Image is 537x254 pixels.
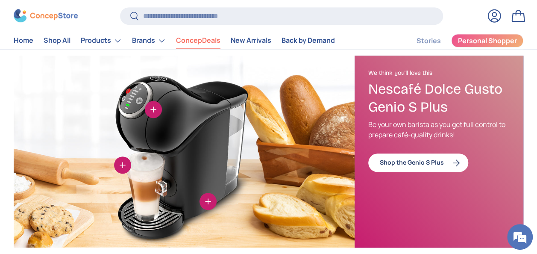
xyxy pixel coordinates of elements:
[368,154,468,172] a: Shop the Genio S Plus
[4,166,163,196] textarea: Type your message and hit 'Enter'
[14,32,33,49] a: Home
[140,4,161,25] div: Minimize live chat window
[458,38,517,44] span: Personal Shopper
[127,32,171,49] summary: Brands
[396,32,523,49] nav: Secondary
[451,34,523,47] a: Personal Shopper
[368,80,510,117] h3: Nescafé Dolce Gusto Genio S Plus
[14,9,78,23] img: ConcepStore
[44,48,144,59] div: Chat with us now
[417,32,441,49] a: Stories
[231,32,271,49] a: New Arrivals
[14,32,335,49] nav: Primary
[50,74,118,160] span: We're online!
[176,32,220,49] a: ConcepDeals
[76,32,127,49] summary: Products
[282,32,335,49] a: Back by Demand
[44,32,70,49] a: Shop All
[368,119,510,140] p: Be your own barista as you get full control to prepare café-quality drinks!
[368,69,510,77] h2: We think you'll love this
